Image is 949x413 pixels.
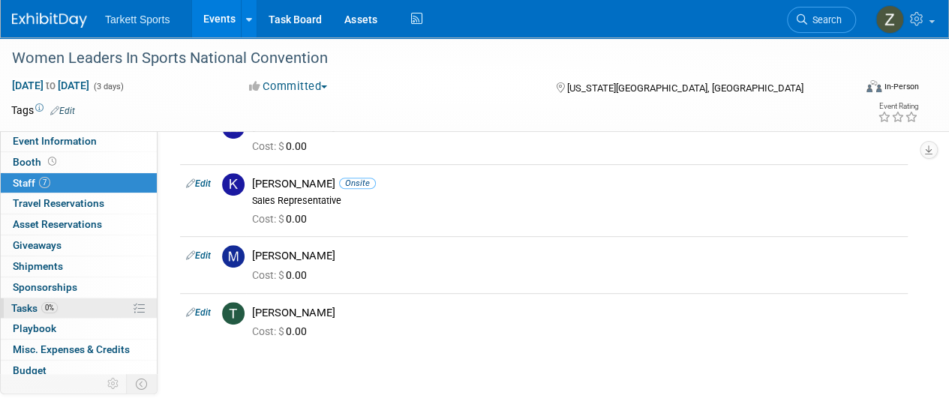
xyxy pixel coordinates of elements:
span: Playbook [13,322,56,334]
span: Shipments [13,260,63,272]
span: Misc. Expenses & Credits [13,343,130,355]
img: T.jpg [222,302,245,325]
span: 0.00 [252,325,313,337]
td: Tags [11,103,75,118]
span: Event Information [13,135,97,147]
td: Personalize Event Tab Strip [101,374,127,394]
td: Toggle Event Tabs [127,374,158,394]
span: Cost: $ [252,213,286,225]
span: to [44,79,58,91]
span: Budget [13,364,47,376]
span: Cost: $ [252,325,286,337]
span: Tarkett Sports [105,13,170,25]
span: Staff [13,177,50,189]
a: Edit [50,106,75,116]
span: Cost: $ [252,269,286,281]
a: Event Information [1,131,157,151]
div: [PERSON_NAME] [252,177,902,191]
div: Women Leaders In Sports National Convention [7,45,842,72]
a: Shipments [1,256,157,277]
span: 7 [39,177,50,188]
a: Giveaways [1,235,157,256]
button: Committed [244,79,333,94]
span: Travel Reservations [13,197,104,209]
span: (3 days) [92,82,124,91]
img: M.jpg [222,245,245,268]
a: Booth [1,152,157,172]
a: Asset Reservations [1,214,157,235]
a: Edit [186,121,211,132]
a: Budget [1,361,157,381]
span: [DATE] [DATE] [11,79,90,92]
a: Edit [186,307,211,318]
a: Tasks0% [1,298,157,319]
span: 0.00 [252,140,313,152]
div: [PERSON_NAME] [252,249,902,263]
a: Edit [186,250,211,261]
a: Playbook [1,319,157,339]
img: Zak Sigler [875,5,904,34]
a: Search [787,7,856,33]
span: Cost: $ [252,140,286,152]
div: In-Person [884,81,919,92]
a: Sponsorships [1,277,157,298]
img: ExhibitDay [12,13,87,28]
div: Event Rating [878,103,918,110]
a: Staff7 [1,173,157,193]
a: Misc. Expenses & Credits [1,340,157,360]
span: Tasks [11,302,58,314]
span: Onsite [339,178,376,189]
span: Asset Reservations [13,218,102,230]
div: [PERSON_NAME] [252,306,902,320]
img: K.jpg [222,173,245,196]
span: Booth [13,156,59,168]
a: Travel Reservations [1,193,157,214]
span: [US_STATE][GEOGRAPHIC_DATA], [GEOGRAPHIC_DATA] [566,82,803,94]
span: Giveaways [13,239,62,251]
span: 0.00 [252,269,313,281]
span: Booth not reserved yet [45,156,59,167]
div: Event Format [786,78,919,100]
span: 0% [41,302,58,313]
div: Sales Representative [252,195,902,207]
a: Edit [186,178,211,189]
span: 0.00 [252,213,313,225]
span: Sponsorships [13,281,77,293]
img: Format-Inperson.png [866,80,881,92]
span: Search [807,14,842,25]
